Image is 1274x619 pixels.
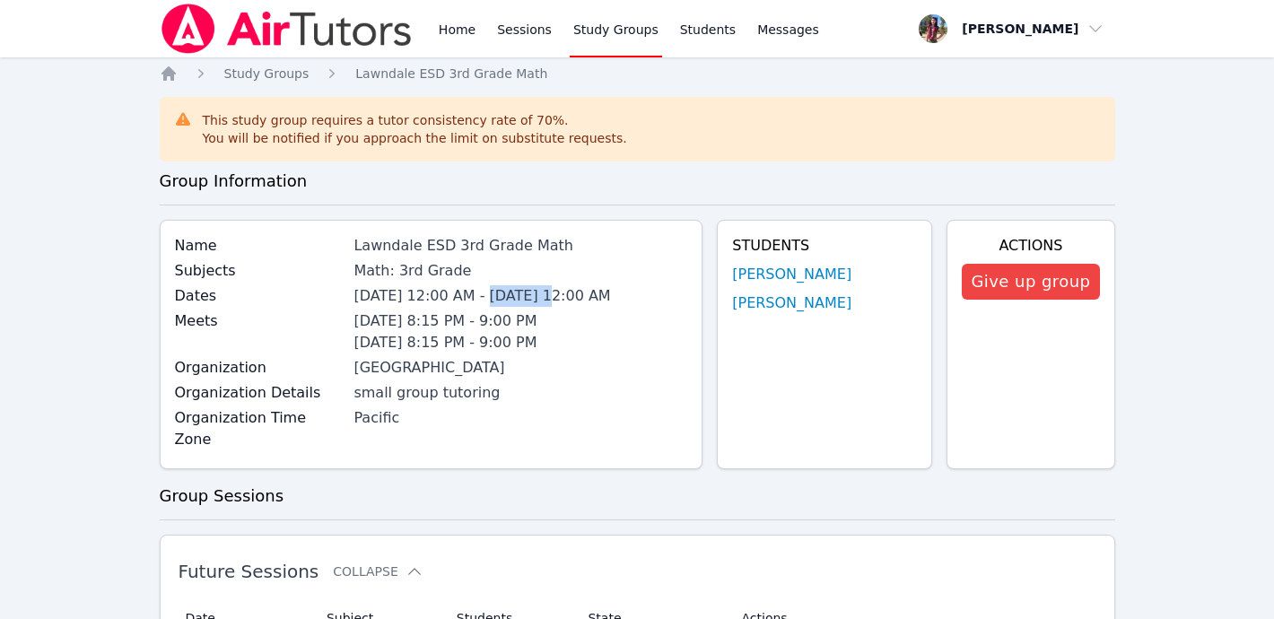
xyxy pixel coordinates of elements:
[962,264,1099,300] button: Give up group
[353,382,687,404] div: small group tutoring
[353,260,687,282] div: Math: 3rd Grade
[353,407,687,429] div: Pacific
[175,407,344,450] label: Organization Time Zone
[224,65,310,83] a: Study Groups
[203,111,627,147] div: This study group requires a tutor consistency rate of 70 %.
[732,264,851,285] a: [PERSON_NAME]
[160,169,1115,194] h3: Group Information
[175,310,344,332] label: Meets
[333,562,423,580] button: Collapse
[355,66,547,81] span: Lawndale ESD 3rd Grade Math
[962,235,1099,257] h4: Actions
[353,357,687,379] div: [GEOGRAPHIC_DATA]
[224,66,310,81] span: Study Groups
[179,561,319,582] span: Future Sessions
[757,21,819,39] span: Messages
[160,4,414,54] img: Air Tutors
[175,235,344,257] label: Name
[355,65,547,83] a: Lawndale ESD 3rd Grade Math
[203,129,627,147] div: You will be notified if you approach the limit on substitute requests.
[732,235,917,257] h4: Students
[160,484,1115,509] h3: Group Sessions
[175,285,344,307] label: Dates
[353,332,687,353] li: [DATE] 8:15 PM - 9:00 PM
[353,235,687,257] div: Lawndale ESD 3rd Grade Math
[175,357,344,379] label: Organization
[353,310,687,332] li: [DATE] 8:15 PM - 9:00 PM
[353,287,610,304] span: [DATE] 12:00 AM - [DATE] 12:00 AM
[732,292,851,314] a: [PERSON_NAME]
[175,382,344,404] label: Organization Details
[175,260,344,282] label: Subjects
[160,65,1115,83] nav: Breadcrumb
